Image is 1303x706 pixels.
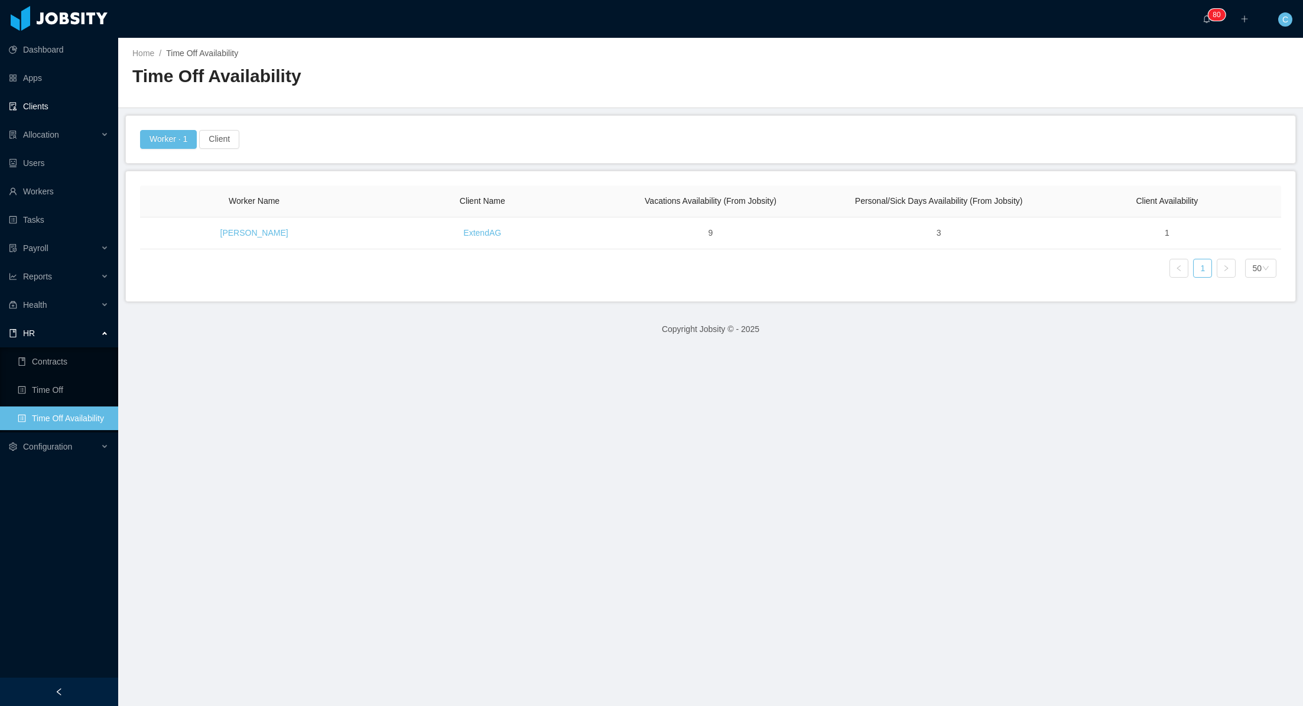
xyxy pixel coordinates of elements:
[140,130,197,149] button: Worker · 1
[23,272,52,281] span: Reports
[132,64,711,89] h2: Time Off Availability
[1175,265,1182,272] i: icon: left
[1217,9,1221,21] p: 0
[9,301,17,309] i: icon: medicine-box
[9,180,109,203] a: icon: userWorkers
[1053,217,1281,249] td: 1
[9,151,109,175] a: icon: robotUsers
[9,244,17,252] i: icon: file-protect
[855,196,1023,206] span: Personal/Sick Days Availability (From Jobsity)
[132,48,154,58] a: Home
[9,208,109,232] a: icon: profileTasks
[220,228,288,237] a: [PERSON_NAME]
[229,196,280,206] span: Worker Name
[118,309,1303,350] footer: Copyright Jobsity © - 2025
[9,272,17,281] i: icon: line-chart
[1136,196,1198,206] span: Client Availability
[1223,265,1230,272] i: icon: right
[9,443,17,451] i: icon: setting
[1217,259,1236,278] li: Next Page
[18,378,109,402] a: icon: profileTime Off
[18,406,109,430] a: icon: profileTime Off Availability
[1193,259,1212,278] li: 1
[23,130,59,139] span: Allocation
[9,95,109,118] a: icon: auditClients
[1194,259,1211,277] a: 1
[1262,265,1269,273] i: icon: down
[645,196,776,206] span: Vacations Availability (From Jobsity)
[1282,12,1288,27] span: C
[23,328,35,338] span: HR
[199,130,239,149] button: Client
[18,350,109,373] a: icon: bookContracts
[23,300,47,310] span: Health
[159,48,161,58] span: /
[9,329,17,337] i: icon: book
[9,131,17,139] i: icon: solution
[23,442,72,451] span: Configuration
[1252,259,1262,277] div: 50
[1213,9,1217,21] p: 8
[596,217,824,249] td: 9
[9,38,109,61] a: icon: pie-chartDashboard
[1240,15,1249,23] i: icon: plus
[460,196,505,206] span: Client Name
[1169,259,1188,278] li: Previous Page
[825,217,1053,249] td: 3
[463,228,501,237] a: ExtendAG
[1208,9,1225,21] sup: 80
[9,66,109,90] a: icon: appstoreApps
[1203,15,1211,23] i: icon: bell
[23,243,48,253] span: Payroll
[166,48,238,58] span: Time Off Availability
